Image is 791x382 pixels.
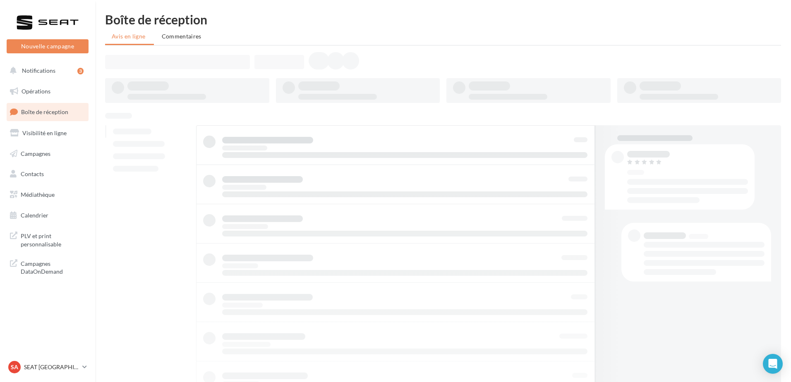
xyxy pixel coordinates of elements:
span: Opérations [22,88,50,95]
a: Campagnes DataOnDemand [5,255,90,279]
div: Boîte de réception [105,13,781,26]
span: Médiathèque [21,191,55,198]
span: Campagnes DataOnDemand [21,258,85,276]
div: 3 [77,68,84,74]
p: SEAT [GEOGRAPHIC_DATA] [24,363,79,371]
span: PLV et print personnalisable [21,230,85,248]
span: Visibilité en ligne [22,129,67,136]
a: Opérations [5,83,90,100]
span: SA [11,363,18,371]
button: Notifications 3 [5,62,87,79]
span: Boîte de réception [21,108,68,115]
a: Médiathèque [5,186,90,203]
span: Campagnes [21,150,50,157]
a: Contacts [5,165,90,183]
a: Boîte de réception [5,103,90,121]
span: Notifications [22,67,55,74]
span: Calendrier [21,212,48,219]
a: PLV et print personnalisable [5,227,90,251]
a: SA SEAT [GEOGRAPHIC_DATA] [7,359,89,375]
button: Nouvelle campagne [7,39,89,53]
a: Visibilité en ligne [5,124,90,142]
div: Open Intercom Messenger [763,354,783,374]
a: Campagnes [5,145,90,162]
span: Commentaires [162,33,201,40]
span: Contacts [21,170,44,177]
a: Calendrier [5,207,90,224]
